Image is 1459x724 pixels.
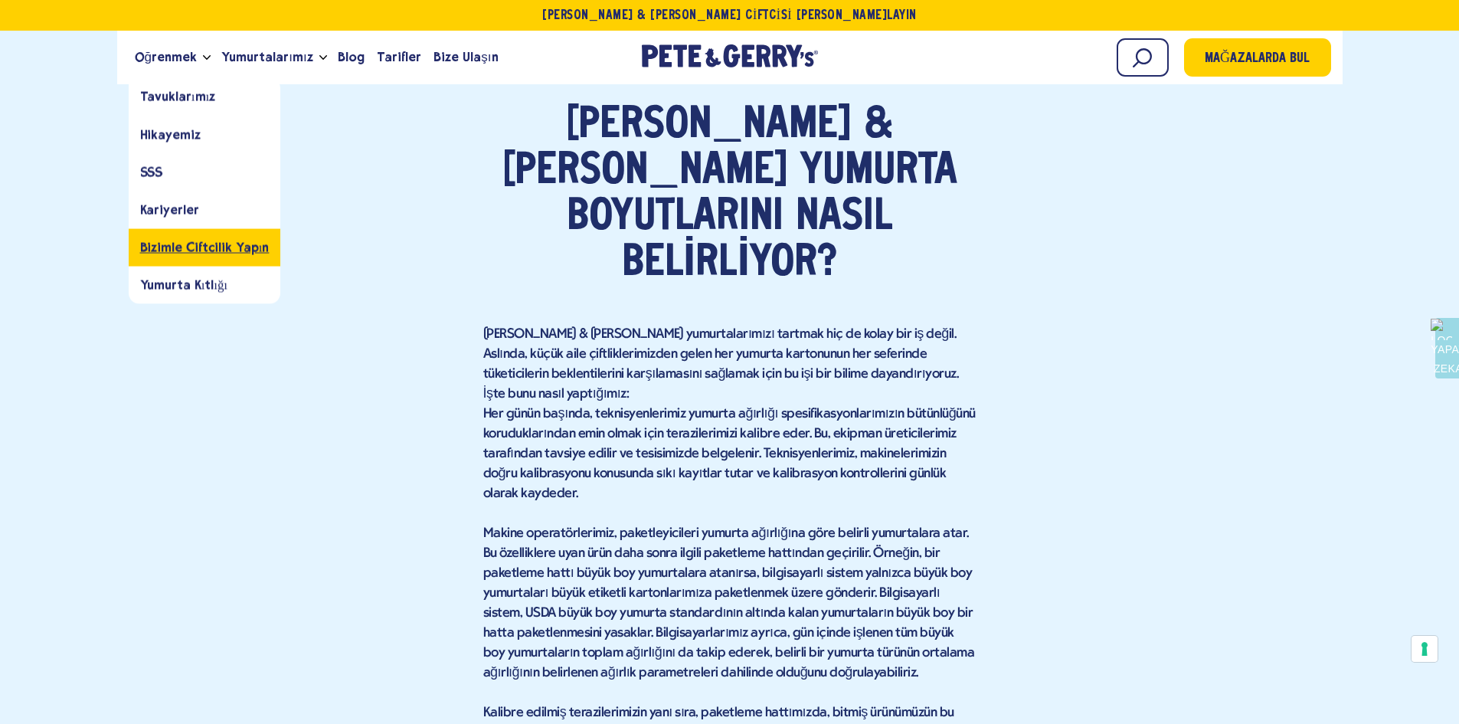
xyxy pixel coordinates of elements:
[129,116,281,153] a: Hikayemiz
[140,202,199,217] font: Kariyerler
[483,327,959,401] font: [PERSON_NAME] & [PERSON_NAME] yumurtalarımızı tartmak hiç de kolay bir iş değil. Aslında, küçük a...
[1117,38,1169,77] input: Aramak
[427,37,504,78] a: Bize Ulaşın
[483,407,976,501] font: Her günün başında, teknisyenlerimiz yumurta ağırlığı spesifikasyonlarımızın bütünlüğünü korudukla...
[140,127,201,142] font: Hikayemiz
[203,55,211,61] button: Öğren için açılır menüyü açın
[502,105,957,284] font: [PERSON_NAME] & [PERSON_NAME] yumurta boyutlarını nasıl belirliyor?
[319,55,327,61] button: Yumurtalarımız için açılır menüyü açın
[1184,38,1331,77] a: Mağazalarda Bul
[215,37,319,78] a: Yumurtalarımız
[1205,52,1310,65] font: Mağazalarda Bul
[371,37,427,78] a: Tarifler
[140,165,163,179] font: SSS
[483,526,975,680] font: Makine operatörlerimiz, paketleyicileri yumurta ağırlığına göre belirli yumurtalara atar. Bu özel...
[140,90,216,104] font: Tavuklarımız
[129,37,204,78] a: Öğrenmek
[332,37,371,78] a: Blog
[129,191,281,228] a: Kariyerler
[221,50,313,64] font: Yumurtalarımız
[135,50,198,64] font: Öğrenmek
[129,78,281,116] a: Tavuklarımız
[433,50,498,64] font: Bize Ulaşın
[1412,636,1438,662] button: İzleme teknolojilerine ilişkin onay tercihleriniz
[542,10,916,21] font: [PERSON_NAME] & [PERSON_NAME] Çiftçisi [PERSON_NAME]layın
[129,153,281,191] a: SSS
[140,277,227,292] font: Yumurta Kıtlığı
[377,50,421,64] font: Tarifler
[129,266,281,303] a: Yumurta Kıtlığı
[140,240,270,254] font: Bizimle Çiftçilik Yapın
[338,50,365,64] font: Blog
[129,228,281,266] a: Bizimle Çiftçilik Yapın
